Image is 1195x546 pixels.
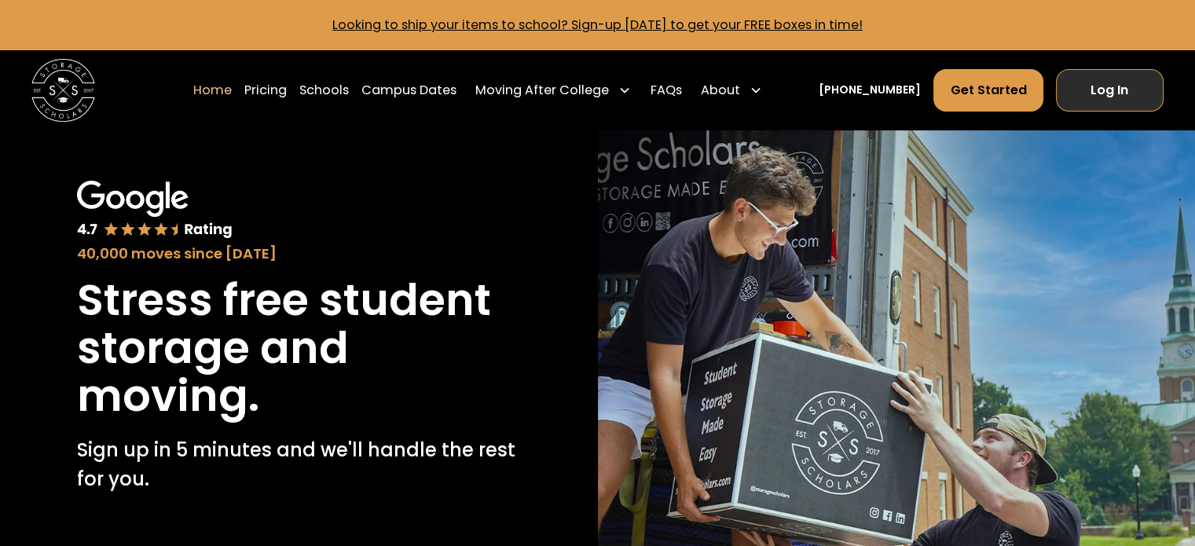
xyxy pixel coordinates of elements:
a: Home [193,68,232,112]
a: Pricing [244,68,287,112]
a: home [31,59,95,123]
div: About [695,68,768,112]
a: Looking to ship your items to school? Sign-up [DATE] to get your FREE boxes in time! [332,16,863,34]
img: Storage Scholars main logo [31,59,95,123]
a: Log In [1056,69,1164,112]
a: Schools [299,68,349,112]
img: Google 4.7 star rating [77,181,232,240]
a: [PHONE_NUMBER] [819,82,921,98]
a: Campus Dates [361,68,456,112]
a: Get Started [933,69,1043,112]
h1: Stress free student storage and moving. [77,277,520,420]
a: FAQs [650,68,681,112]
div: 40,000 moves since [DATE] [77,243,520,264]
div: Moving After College [469,68,637,112]
p: Sign up in 5 minutes and we'll handle the rest for you. [77,436,520,493]
div: Moving After College [475,81,609,100]
div: About [701,81,740,100]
